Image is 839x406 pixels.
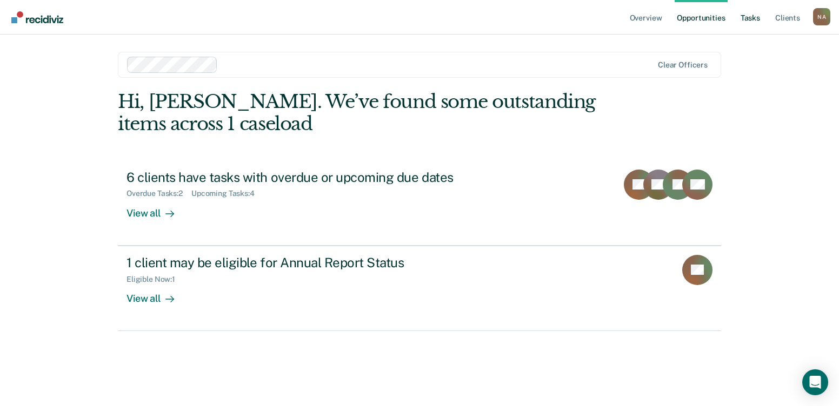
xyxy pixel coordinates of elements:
a: 6 clients have tasks with overdue or upcoming due datesOverdue Tasks:2Upcoming Tasks:4View all [118,161,721,246]
div: 1 client may be eligible for Annual Report Status [126,255,506,270]
div: Clear officers [658,60,708,70]
button: Profile dropdown button [813,8,830,25]
div: 6 clients have tasks with overdue or upcoming due dates [126,170,506,185]
div: Eligible Now : 1 [126,275,184,284]
img: Recidiviz [11,11,63,23]
div: View all [126,198,187,219]
div: Upcoming Tasks : 4 [191,189,263,198]
div: Overdue Tasks : 2 [126,189,191,198]
div: Hi, [PERSON_NAME]. We’ve found some outstanding items across 1 caseload [118,91,601,135]
div: Open Intercom Messenger [802,369,828,395]
div: View all [126,283,187,304]
a: 1 client may be eligible for Annual Report StatusEligible Now:1View all [118,246,721,331]
div: N A [813,8,830,25]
